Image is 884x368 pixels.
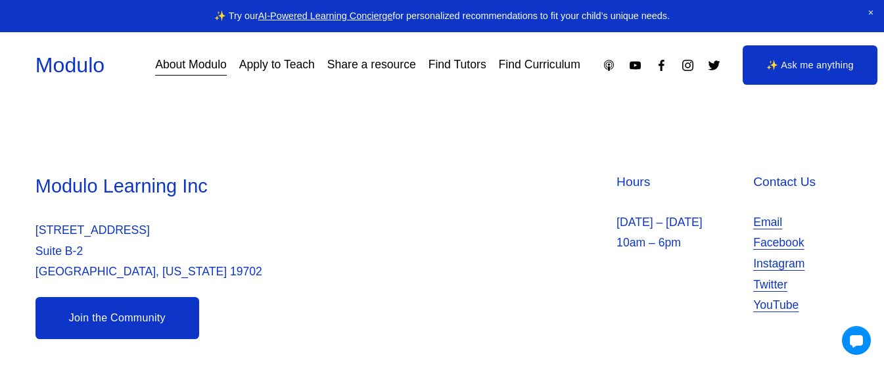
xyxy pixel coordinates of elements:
[743,45,877,85] a: ✨ Ask me anything
[753,233,804,254] a: Facebook
[753,295,799,316] a: YouTube
[616,173,746,191] h4: Hours
[35,173,438,199] h3: Modulo Learning Inc
[628,58,642,72] a: YouTube
[753,254,804,275] a: Instagram
[753,275,787,296] a: Twitter
[35,220,438,283] p: [STREET_ADDRESS] Suite B-2 [GEOGRAPHIC_DATA], [US_STATE] 19702
[707,58,721,72] a: Twitter
[655,58,668,72] a: Facebook
[753,173,849,191] h4: Contact Us
[616,212,746,254] p: [DATE] – [DATE] 10am – 6pm
[155,54,227,77] a: About Modulo
[429,54,486,77] a: Find Tutors
[239,54,315,77] a: Apply to Teach
[327,54,416,77] a: Share a resource
[35,297,199,339] a: Join the Community
[602,58,616,72] a: Apple Podcasts
[681,58,695,72] a: Instagram
[753,212,782,233] a: Email
[35,53,105,77] a: Modulo
[499,54,580,77] a: Find Curriculum
[258,11,393,21] a: AI-Powered Learning Concierge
